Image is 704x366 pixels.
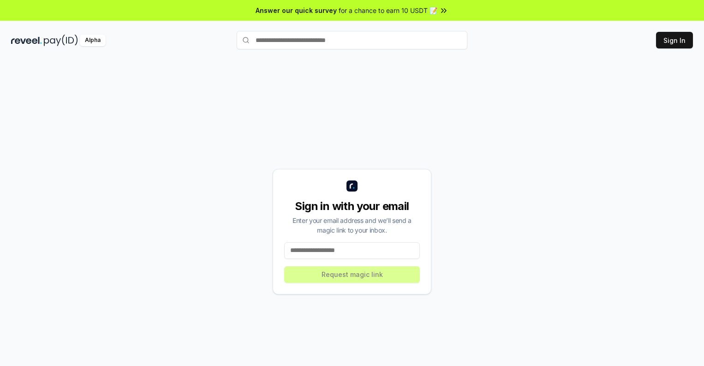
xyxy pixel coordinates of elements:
[11,35,42,46] img: reveel_dark
[656,32,693,48] button: Sign In
[339,6,437,15] span: for a chance to earn 10 USDT 📝
[44,35,78,46] img: pay_id
[80,35,106,46] div: Alpha
[284,216,420,235] div: Enter your email address and we’ll send a magic link to your inbox.
[256,6,337,15] span: Answer our quick survey
[284,199,420,214] div: Sign in with your email
[346,180,358,192] img: logo_small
